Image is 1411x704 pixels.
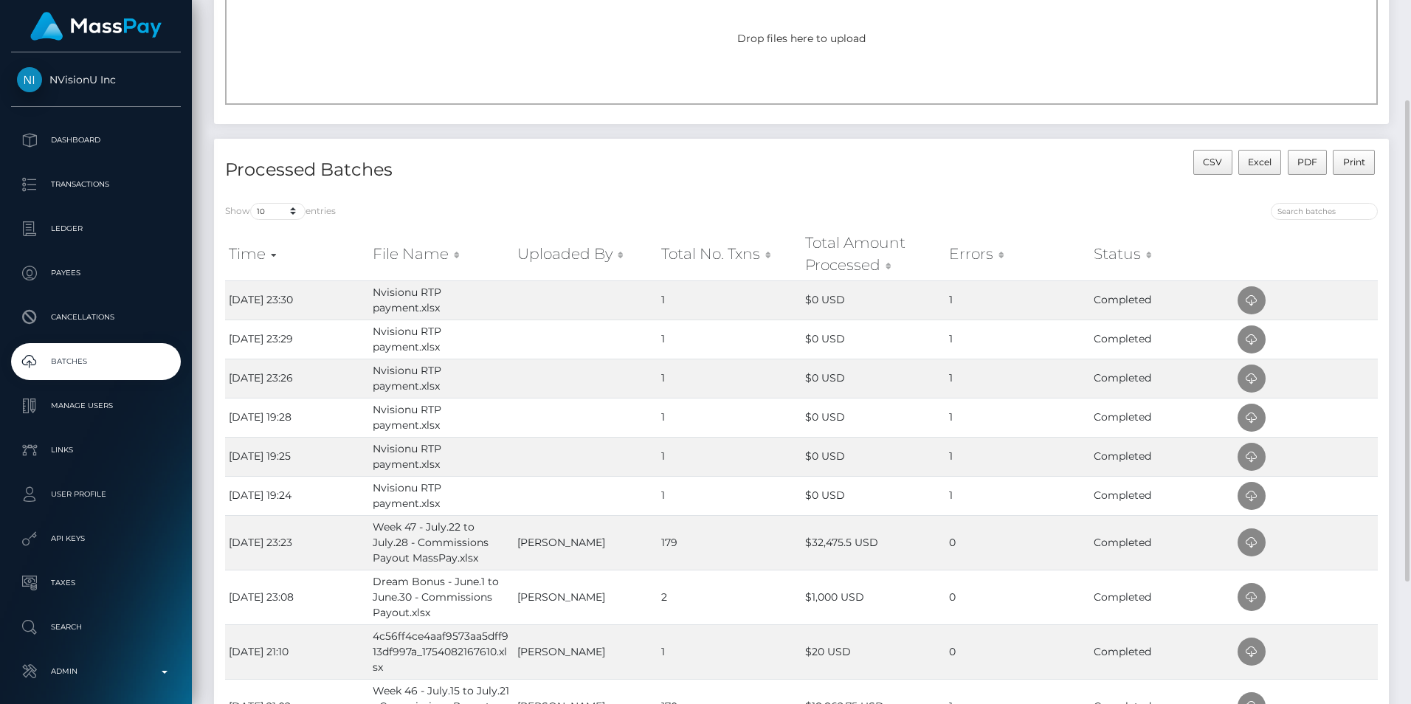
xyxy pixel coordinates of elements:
td: 0 [945,515,1089,570]
td: 1 [945,437,1089,476]
td: 1 [658,359,801,398]
a: Taxes [11,565,181,601]
td: Dream Bonus - June.1 to June.30 - Commissions Payout.xlsx [369,570,513,624]
td: 1 [658,398,801,437]
a: Manage Users [11,387,181,424]
td: 0 [945,624,1089,679]
td: [DATE] 23:26 [225,359,369,398]
th: File Name: activate to sort column ascending [369,228,513,280]
span: CSV [1203,156,1222,168]
a: Admin [11,653,181,690]
th: Total Amount Processed: activate to sort column ascending [801,228,945,280]
td: $0 USD [801,359,945,398]
a: User Profile [11,476,181,513]
td: $0 USD [801,320,945,359]
td: 1 [945,320,1089,359]
td: Nvisionu RTP payment.xlsx [369,398,513,437]
button: PDF [1288,150,1328,175]
a: Links [11,432,181,469]
th: Total No. Txns: activate to sort column ascending [658,228,801,280]
span: PDF [1297,156,1317,168]
td: Completed [1090,570,1234,624]
button: Print [1333,150,1375,175]
td: [PERSON_NAME] [514,624,658,679]
label: Show entries [225,203,336,220]
td: Completed [1090,359,1234,398]
p: Ledger [17,218,175,240]
p: Dashboard [17,129,175,151]
img: MassPay Logo [30,12,162,41]
p: User Profile [17,483,175,505]
td: Nvisionu RTP payment.xlsx [369,476,513,515]
td: Nvisionu RTP payment.xlsx [369,320,513,359]
td: Completed [1090,437,1234,476]
img: NVisionU Inc [17,67,42,92]
td: 1 [945,476,1089,515]
p: Transactions [17,173,175,196]
button: Excel [1238,150,1282,175]
td: [DATE] 23:23 [225,515,369,570]
th: Errors: activate to sort column ascending [945,228,1089,280]
p: Search [17,616,175,638]
td: $32,475.5 USD [801,515,945,570]
td: $0 USD [801,398,945,437]
td: [DATE] 23:30 [225,280,369,320]
td: [DATE] 23:08 [225,570,369,624]
h4: Processed Batches [225,157,790,183]
th: Status: activate to sort column ascending [1090,228,1234,280]
p: Taxes [17,572,175,594]
th: Uploaded By: activate to sort column ascending [514,228,658,280]
td: 1 [658,320,801,359]
td: 0 [945,570,1089,624]
a: Cancellations [11,299,181,336]
td: [DATE] 23:29 [225,320,369,359]
a: Dashboard [11,122,181,159]
p: Payees [17,262,175,284]
td: 179 [658,515,801,570]
a: Search [11,609,181,646]
td: 4c56ff4ce4aaf9573aa5dff913df997a_1754082167610.xlsx [369,624,513,679]
td: 1 [945,359,1089,398]
td: Completed [1090,476,1234,515]
a: Batches [11,343,181,380]
p: API Keys [17,528,175,550]
td: Completed [1090,398,1234,437]
span: Drop files here to upload [737,32,866,45]
p: Links [17,439,175,461]
td: Nvisionu RTP payment.xlsx [369,359,513,398]
p: Cancellations [17,306,175,328]
input: Search batches [1271,203,1378,220]
td: 1 [945,280,1089,320]
td: Completed [1090,624,1234,679]
select: Showentries [250,203,306,220]
td: [PERSON_NAME] [514,515,658,570]
td: 1 [945,398,1089,437]
td: [DATE] 19:28 [225,398,369,437]
td: 2 [658,570,801,624]
p: Admin [17,660,175,683]
td: 1 [658,476,801,515]
td: [DATE] 21:10 [225,624,369,679]
td: $0 USD [801,280,945,320]
td: [DATE] 19:24 [225,476,369,515]
td: 1 [658,437,801,476]
td: 1 [658,280,801,320]
td: $1,000 USD [801,570,945,624]
th: Time: activate to sort column ascending [225,228,369,280]
span: Excel [1248,156,1272,168]
td: Completed [1090,515,1234,570]
td: $0 USD [801,476,945,515]
a: API Keys [11,520,181,557]
a: Transactions [11,166,181,203]
p: Manage Users [17,395,175,417]
span: NVisionU Inc [11,73,181,86]
span: Print [1343,156,1365,168]
td: Completed [1090,320,1234,359]
td: Nvisionu RTP payment.xlsx [369,437,513,476]
a: Ledger [11,210,181,247]
button: CSV [1193,150,1232,175]
p: Batches [17,351,175,373]
td: $0 USD [801,437,945,476]
td: Nvisionu RTP payment.xlsx [369,280,513,320]
td: Week 47 - July.22 to July.28 - Commissions Payout MassPay.xlsx [369,515,513,570]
